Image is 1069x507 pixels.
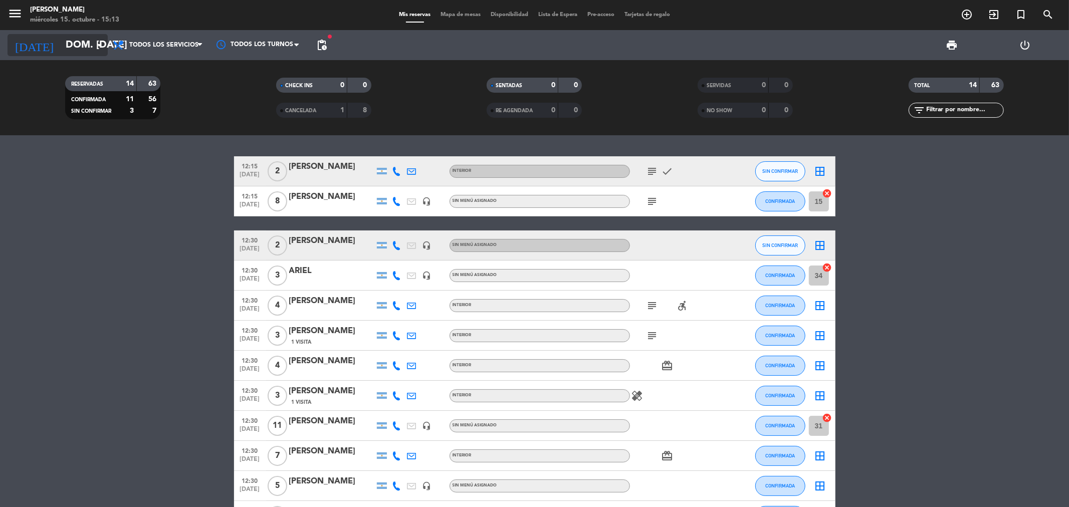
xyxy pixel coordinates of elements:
[765,303,795,308] span: CONFIRMADA
[289,355,374,368] div: [PERSON_NAME]
[340,107,344,114] strong: 1
[292,338,312,346] span: 1 Visita
[453,199,497,203] span: Sin menú asignado
[238,245,263,257] span: [DATE]
[238,201,263,213] span: [DATE]
[268,191,287,211] span: 8
[785,82,791,89] strong: 0
[762,82,766,89] strong: 0
[422,271,432,280] i: headset_mic
[1015,9,1027,21] i: turned_in_not
[238,396,263,407] span: [DATE]
[238,486,263,497] span: [DATE]
[238,234,263,245] span: 12:30
[238,474,263,486] span: 12:30
[148,96,158,103] strong: 56
[755,416,805,436] button: CONFIRMADA
[268,161,287,181] span: 2
[765,273,795,278] span: CONFIRMADA
[238,336,263,347] span: [DATE]
[238,190,263,201] span: 12:15
[551,107,555,114] strong: 0
[631,390,644,402] i: healing
[436,12,486,18] span: Mapa de mesas
[289,445,374,458] div: [PERSON_NAME]
[327,34,333,40] span: fiber_manual_record
[946,39,958,51] span: print
[619,12,675,18] span: Tarjetas de regalo
[574,82,580,89] strong: 0
[268,386,287,406] span: 3
[662,360,674,372] i: card_giftcard
[316,39,328,51] span: pending_actions
[755,235,805,256] button: SIN CONFIRMAR
[363,107,369,114] strong: 8
[762,168,798,174] span: SIN CONFIRMAR
[8,6,23,21] i: menu
[238,366,263,377] span: [DATE]
[340,82,344,89] strong: 0
[765,363,795,368] span: CONFIRMADA
[765,483,795,488] span: CONFIRMADA
[268,235,287,256] span: 2
[496,83,522,88] span: SENTADAS
[755,326,805,346] button: CONFIRMADA
[238,276,263,287] span: [DATE]
[289,190,374,203] div: [PERSON_NAME]
[453,169,472,173] span: INTERIOR
[289,265,374,278] div: ARIEL
[285,83,313,88] span: CHECK INS
[30,5,119,15] div: [PERSON_NAME]
[765,393,795,398] span: CONFIRMADA
[762,107,766,114] strong: 0
[453,273,497,277] span: Sin menú asignado
[914,104,926,116] i: filter_list
[453,363,472,367] span: INTERIOR
[238,171,263,183] span: [DATE]
[152,107,158,114] strong: 7
[765,453,795,458] span: CONFIRMADA
[755,266,805,286] button: CONFIRMADA
[71,82,103,87] span: RESERVADAS
[755,356,805,376] button: CONFIRMADA
[126,80,134,87] strong: 14
[422,197,432,206] i: headset_mic
[238,306,263,317] span: [DATE]
[453,333,472,337] span: INTERIOR
[8,6,23,25] button: menu
[422,421,432,430] i: headset_mic
[822,188,832,198] i: cancel
[814,300,826,312] i: border_all
[238,264,263,276] span: 12:30
[126,96,134,103] strong: 11
[814,480,826,492] i: border_all
[662,450,674,462] i: card_giftcard
[394,12,436,18] span: Mis reservas
[238,414,263,426] span: 12:30
[130,107,134,114] strong: 3
[755,386,805,406] button: CONFIRMADA
[453,453,472,457] span: INTERIOR
[1042,9,1054,21] i: search
[988,30,1061,60] div: LOG OUT
[755,161,805,181] button: SIN CONFIRMAR
[677,300,689,312] i: accessible_forward
[574,107,580,114] strong: 0
[30,15,119,25] div: miércoles 15. octubre - 15:13
[647,195,659,207] i: subject
[238,456,263,467] span: [DATE]
[422,481,432,490] i: headset_mic
[453,303,472,307] span: INTERIOR
[961,9,973,21] i: add_circle_outline
[785,107,791,114] strong: 0
[238,160,263,171] span: 12:15
[707,83,731,88] span: SERVIDAS
[238,444,263,456] span: 12:30
[822,413,832,423] i: cancel
[289,475,374,488] div: [PERSON_NAME]
[268,356,287,376] span: 4
[486,12,533,18] span: Disponibilidad
[363,82,369,89] strong: 0
[289,385,374,398] div: [PERSON_NAME]
[926,105,1003,116] input: Filtrar por nombre...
